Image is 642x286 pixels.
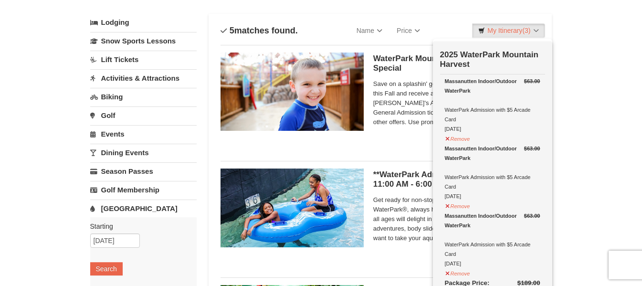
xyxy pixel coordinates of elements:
h5: **WaterPark Admission - Over 42” Tall | 11:00 AM - 6:00 PM [373,170,540,189]
a: Events [90,125,197,143]
div: WaterPark Admission with $5 Arcade Card [DATE] [445,144,540,201]
a: My Itinerary(3) [472,23,545,38]
a: Golf [90,106,197,124]
a: Golf Membership [90,181,197,199]
a: Dining Events [90,144,197,161]
span: 5 [230,26,234,35]
a: Season Passes [90,162,197,180]
div: Massanutten Indoor/Outdoor WaterPark [445,144,540,163]
span: Save on a splashin' good time at Massanutten WaterPark this Fall and receive a free $5 Arcade Car... [373,79,540,127]
a: Lodging [90,14,197,31]
h5: WaterPark Mountain Harvest [DATE] Special [373,54,540,73]
div: Massanutten Indoor/Outdoor WaterPark [445,76,540,95]
a: Snow Sports Lessons [90,32,197,50]
button: Remove [445,199,471,211]
a: Lift Tickets [90,51,197,68]
a: [GEOGRAPHIC_DATA] [90,200,197,217]
div: WaterPark Admission with $5 Arcade Card [DATE] [445,76,540,134]
button: Search [90,262,123,275]
img: 6619917-726-5d57f225.jpg [221,169,364,247]
div: Massanutten Indoor/Outdoor WaterPark [445,211,540,230]
del: $63.00 [524,146,540,151]
div: WaterPark Admission with $5 Arcade Card [DATE] [445,211,540,268]
button: Remove [445,266,471,278]
span: Get ready for non-stop thrills at the Massanutten WaterPark®, always heated to 84° Fahrenheit. Ch... [373,195,540,243]
h4: matches found. [221,26,298,35]
label: Starting [90,222,189,231]
a: Name [349,21,389,40]
img: 6619917-1412-d332ca3f.jpg [221,53,364,131]
a: Activities & Attractions [90,69,197,87]
strong: 2025 WaterPark Mountain Harvest [440,50,538,69]
a: Price [389,21,427,40]
a: Biking [90,88,197,106]
del: $63.00 [524,213,540,219]
span: (3) [522,27,530,34]
del: $63.00 [524,78,540,84]
button: Remove [445,132,471,144]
